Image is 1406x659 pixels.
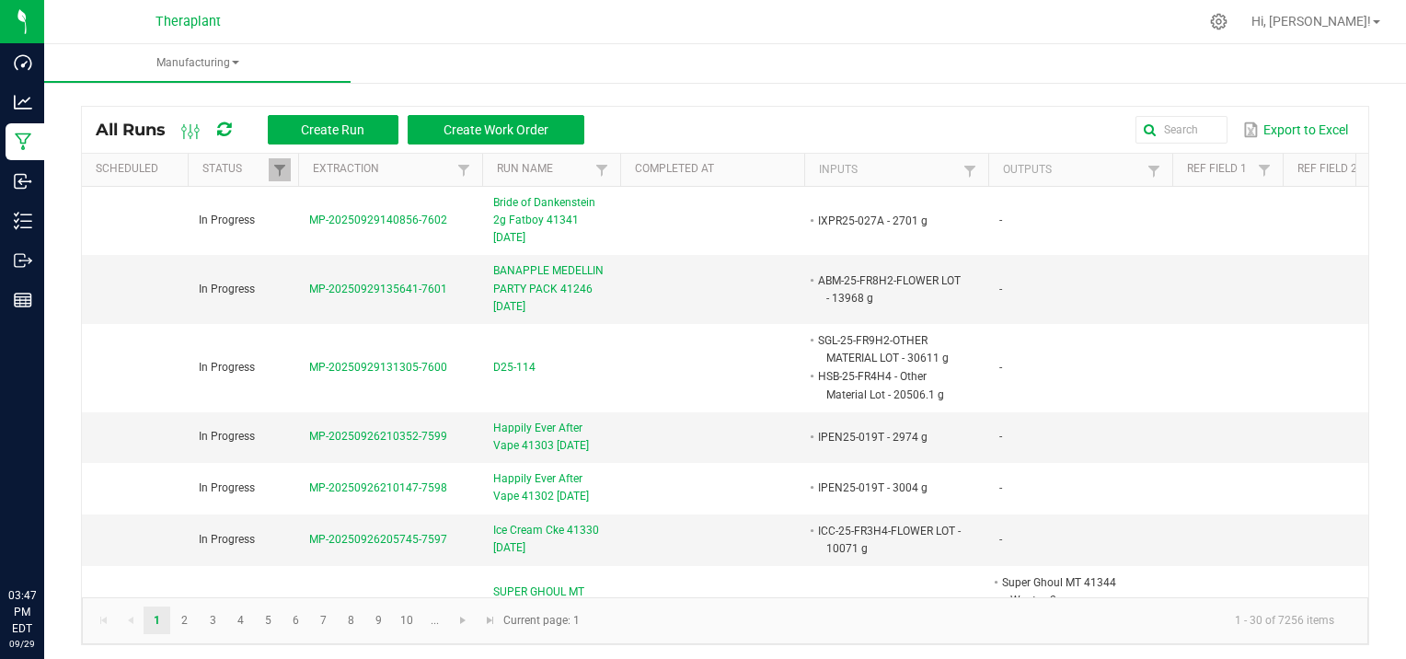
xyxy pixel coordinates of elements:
li: IPEN25-019T - 3004 g [815,479,961,497]
kendo-pager: Current page: 1 [82,597,1368,644]
a: Page 3 [200,607,226,634]
a: Go to the last page [477,607,503,634]
span: Bride of Dankenstein 2g Fatboy 41341 [DATE] [493,194,609,248]
span: In Progress [199,533,255,546]
td: - [988,412,1172,463]
span: Go to the last page [483,613,498,628]
span: In Progress [199,214,255,226]
inline-svg: Dashboard [14,53,32,72]
a: Ref Field 2Sortable [1297,162,1363,177]
p: 09/29 [8,637,36,651]
span: Hi, [PERSON_NAME]! [1251,14,1371,29]
span: MP-20250929131305-7600 [309,361,447,374]
a: Filter [453,158,475,181]
kendo-pager-info: 1 - 30 of 7256 items [591,606,1349,636]
inline-svg: Outbound [14,251,32,270]
td: - [988,514,1172,566]
span: BANAPPLE MEDELLIN PARTY PACK 41246 [DATE] [493,262,609,316]
a: ScheduledSortable [96,162,180,177]
inline-svg: Analytics [14,93,32,111]
li: IPEN25-019T - 2974 g [815,428,961,446]
iframe: Resource center unread badge [54,509,76,531]
span: Happily Ever After Vape 41302 [DATE] [493,470,609,505]
span: Ice Cream Cke 41330 [DATE] [493,522,609,557]
span: Manufacturing [44,55,351,71]
p: 03:47 PM EDT [8,587,36,637]
a: Page 10 [394,607,421,634]
td: - [988,463,1172,514]
a: Page 8 [338,607,364,634]
td: - [988,255,1172,324]
li: ABM-25-FR8H2-FLOWER LOT - 13968 g [815,272,961,307]
span: Happily Ever After Vape 41303 [DATE] [493,420,609,455]
span: MP-20250926210147-7598 [309,481,447,494]
a: Go to the next page [450,607,477,634]
a: Manufacturing [44,44,351,83]
button: Create Work Order [408,115,584,145]
inline-svg: Reports [14,291,32,309]
a: Ref Field 1Sortable [1187,162,1252,177]
a: ExtractionSortable [313,162,452,177]
td: - [988,187,1172,256]
span: MP-20250926210352-7599 [309,430,447,443]
span: Create Work Order [444,122,548,137]
a: Page 11 [421,607,448,634]
span: MP-20250929135641-7601 [309,283,447,295]
a: StatusSortable [202,162,268,177]
a: Page 1 [144,607,170,634]
li: IXPR25-027A - 2701 g [815,212,961,230]
span: In Progress [199,361,255,374]
a: Filter [1253,158,1275,181]
div: Manage settings [1207,13,1230,30]
a: Page 9 [365,607,392,634]
a: Page 6 [282,607,309,634]
span: MP-20250926205745-7597 [309,533,447,546]
th: Outputs [988,154,1172,187]
li: SGL-25-FR9H2-OTHER MATERIAL LOT - 30611 g [815,331,961,367]
a: Page 2 [171,607,198,634]
span: In Progress [199,283,255,295]
iframe: Resource center [18,512,74,567]
span: Create Run [301,122,364,137]
a: Page 7 [310,607,337,634]
li: HSB-25-FR4H4 - Other Material Lot - 20506.1 g [815,367,961,403]
a: Filter [959,159,981,182]
span: SUPER GHOUL MT 41344 [DATE] Waste + OP [493,584,609,637]
button: Create Run [268,115,398,145]
a: Completed AtSortable [635,162,797,177]
input: Search [1135,116,1227,144]
div: All Runs [96,114,598,145]
span: D25-114 [493,359,536,376]
button: Export to Excel [1239,114,1353,145]
inline-svg: Inventory [14,212,32,230]
a: Page 4 [227,607,254,634]
span: In Progress [199,481,255,494]
th: Inputs [804,154,988,187]
inline-svg: Inbound [14,172,32,191]
a: Filter [269,158,291,181]
a: Page 5 [255,607,282,634]
a: Run NameSortable [497,162,590,177]
inline-svg: Manufacturing [14,133,32,151]
li: ICC-25-FR3H4-FLOWER LOT - 10071 g [815,522,961,558]
span: Theraplant [156,14,221,29]
a: Filter [1143,159,1165,182]
span: MP-20250929140856-7602 [309,214,447,226]
span: Go to the next page [455,613,470,628]
li: Super Ghoul MT 41344 Waste - 2 ea [999,573,1145,609]
td: - [988,324,1172,412]
a: Filter [591,158,613,181]
span: In Progress [199,430,255,443]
